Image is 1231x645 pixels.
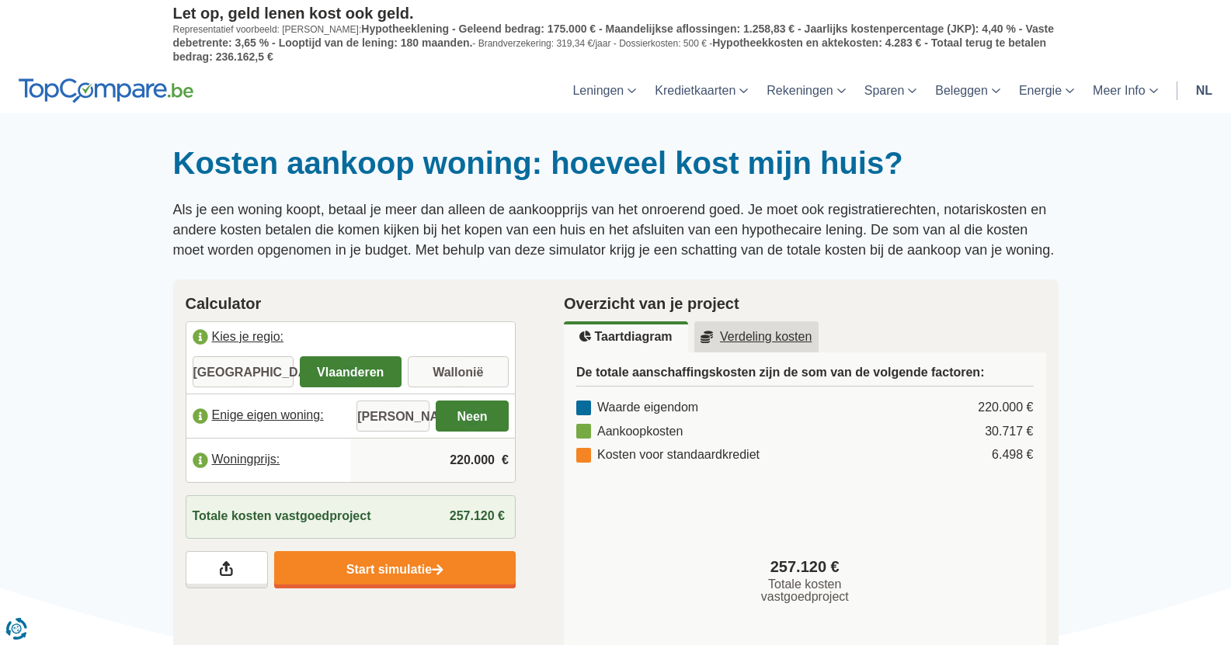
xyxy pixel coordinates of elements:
[186,551,268,588] a: Deel je resultaten
[926,68,1010,113] a: Beleggen
[1187,68,1222,113] a: nl
[356,401,429,432] label: [PERSON_NAME]
[193,356,294,387] label: [GEOGRAPHIC_DATA]
[173,144,1059,182] h1: Kosten aankoop woning: hoeveel kost mijn huis?
[563,68,645,113] a: Leningen
[186,292,516,315] h2: Calculator
[173,36,1047,63] span: Hypotheekkosten en aktekosten: 4.283 € - Totaal terug te betalen bedrag: 236.162,5 €
[173,23,1059,64] p: Representatief voorbeeld: [PERSON_NAME]: - Brandverzekering: 319,34 €/jaar - Dossierkosten: 500 € -
[855,68,927,113] a: Sparen
[450,509,505,522] span: 257.120 €
[1083,68,1167,113] a: Meer Info
[701,331,812,343] u: Verdeling kosten
[754,578,855,603] span: Totale kosten vastgoedproject
[173,4,1059,23] p: Let op, geld lenen kost ook geld.
[576,423,683,441] div: Aankoopkosten
[300,356,402,387] label: Vlaanderen
[432,564,443,577] img: Start simulatie
[186,443,351,477] label: Woningprijs:
[579,331,672,343] u: Taartdiagram
[173,200,1059,260] p: Als je een woning koopt, betaal je meer dan alleen de aankoopprijs van het onroerend goed. Je moe...
[564,292,1046,315] h2: Overzicht van je project
[408,356,509,387] label: Wallonië
[274,551,516,588] a: Start simulatie
[193,508,371,525] span: Totale kosten vastgoedproject
[645,68,757,113] a: Kredietkaarten
[186,399,351,433] label: Enige eigen woning:
[1010,68,1083,113] a: Energie
[436,401,509,432] label: Neen
[356,439,509,481] input: |
[576,399,698,417] div: Waarde eigendom
[186,322,516,356] label: Kies je regio:
[757,68,854,113] a: Rekeningen
[576,446,760,464] div: Kosten voor standaardkrediet
[19,78,193,103] img: TopCompare
[502,452,509,470] span: €
[978,399,1033,417] div: 220.000 €
[173,23,1054,49] span: Hypotheeklening - Geleend bedrag: 175.000 € - Maandelijkse aflossingen: 1.258,83 € - Jaarlijks ko...
[770,556,840,578] span: 257.120 €
[992,446,1033,464] div: 6.498 €
[985,423,1033,441] div: 30.717 €
[576,365,1034,387] h3: De totale aanschaffingskosten zijn de som van de volgende factoren:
